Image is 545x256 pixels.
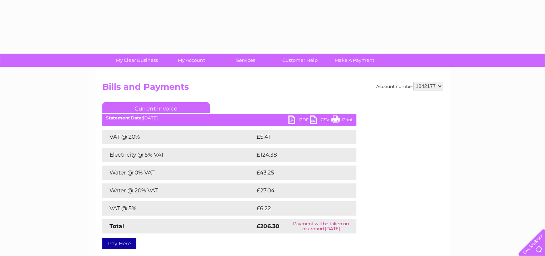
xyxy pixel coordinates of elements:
div: [DATE] [102,115,356,120]
td: VAT @ 20% [102,130,255,144]
td: £6.22 [255,201,340,216]
a: PDF [288,115,310,126]
b: Statement Date: [106,115,143,120]
td: Water @ 0% VAT [102,166,255,180]
a: Make A Payment [325,54,384,67]
td: Water @ 20% VAT [102,183,255,198]
td: £27.04 [255,183,342,198]
strong: Total [110,223,124,230]
td: Electricity @ 5% VAT [102,148,255,162]
a: My Clear Business [107,54,166,67]
a: Customer Help [271,54,330,67]
td: £124.38 [255,148,343,162]
td: VAT @ 5% [102,201,255,216]
a: Pay Here [102,238,136,249]
a: Current Invoice [102,102,210,113]
a: CSV [310,115,331,126]
h2: Bills and Payments [102,82,443,95]
div: Account number [376,82,443,90]
td: £5.41 [255,130,339,144]
a: Services [216,54,275,67]
a: My Account [162,54,221,67]
td: £43.25 [255,166,342,180]
td: Payment will be taken on or around [DATE] [286,219,356,233]
a: Print [331,115,353,126]
strong: £206.30 [257,223,279,230]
